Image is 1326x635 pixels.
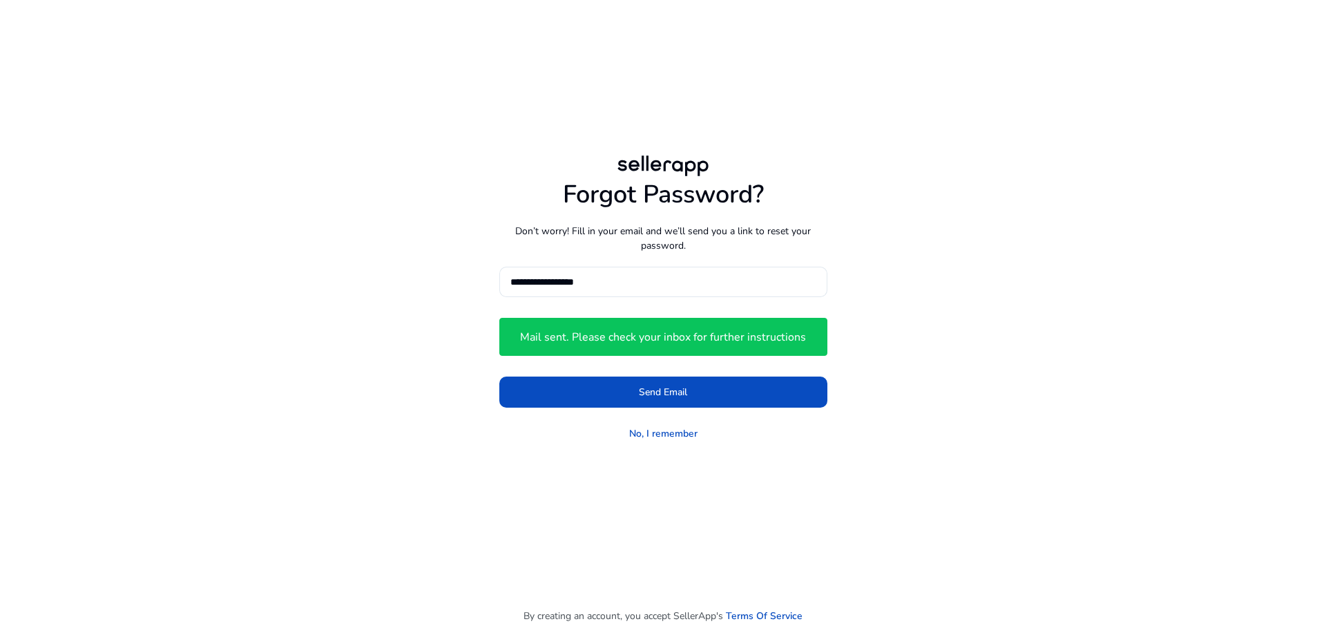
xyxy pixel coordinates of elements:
[639,385,687,399] span: Send Email
[499,377,827,408] button: Send Email
[520,331,806,344] h4: Mail sent. Please check your inbox for further instructions
[629,426,698,441] a: No, I remember
[499,224,827,253] p: Don’t worry! Fill in your email and we’ll send you a link to reset your password.
[726,609,803,623] a: Terms Of Service
[499,180,827,209] h1: Forgot Password?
